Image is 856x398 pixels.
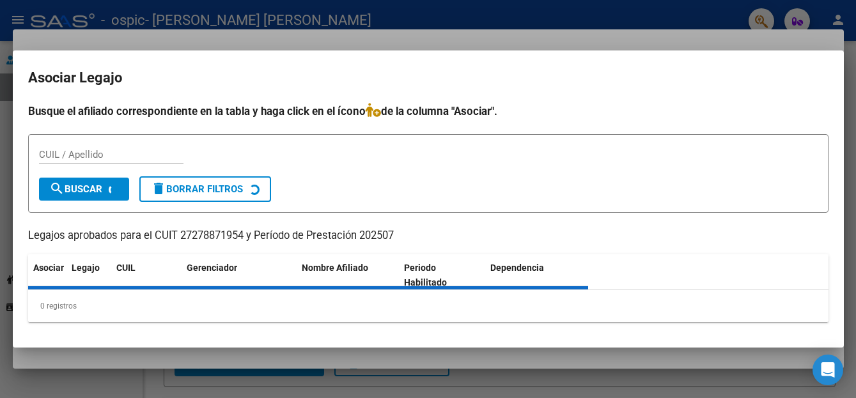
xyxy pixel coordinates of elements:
[66,254,111,296] datatable-header-cell: Legajo
[39,178,129,201] button: Buscar
[151,183,243,195] span: Borrar Filtros
[116,263,136,273] span: CUIL
[28,228,829,244] p: Legajos aprobados para el CUIT 27278871954 y Período de Prestación 202507
[182,254,297,296] datatable-header-cell: Gerenciador
[28,254,66,296] datatable-header-cell: Asociar
[813,355,843,385] div: Open Intercom Messenger
[297,254,400,296] datatable-header-cell: Nombre Afiliado
[49,181,65,196] mat-icon: search
[404,263,447,287] span: Periodo Habilitado
[33,263,64,273] span: Asociar
[399,254,485,296] datatable-header-cell: Periodo Habilitado
[485,254,588,296] datatable-header-cell: Dependencia
[490,263,544,273] span: Dependencia
[28,103,829,119] h4: Busque el afiliado correspondiente en la tabla y haga click en el ícono de la columna "Asociar".
[302,263,368,273] span: Nombre Afiliado
[187,263,237,273] span: Gerenciador
[139,176,271,202] button: Borrar Filtros
[28,290,829,322] div: 0 registros
[28,66,829,90] h2: Asociar Legajo
[49,183,102,195] span: Buscar
[111,254,182,296] datatable-header-cell: CUIL
[151,181,166,196] mat-icon: delete
[72,263,100,273] span: Legajo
